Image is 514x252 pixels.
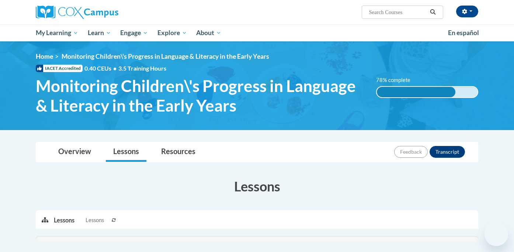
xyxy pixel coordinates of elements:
[115,24,153,41] a: Engage
[31,24,83,41] a: My Learning
[51,142,98,162] a: Overview
[157,28,187,37] span: Explore
[36,52,53,60] a: Home
[86,216,104,224] span: Lessons
[154,142,203,162] a: Resources
[120,28,148,37] span: Engage
[196,28,221,37] span: About
[106,142,146,162] a: Lessons
[377,87,455,97] div: 78% complete
[36,6,118,19] img: Cox Campus
[84,64,118,72] span: 0.40 CEUs
[430,146,465,158] button: Transcript
[192,24,226,41] a: About
[448,29,479,37] span: En español
[36,6,176,19] a: Cox Campus
[36,76,365,115] span: Monitoring Children\'s Progress in Language & Literacy in the Early Years
[83,24,116,41] a: Learn
[485,222,508,246] iframe: Button to launch messaging window
[443,25,484,41] a: En español
[36,65,83,72] span: IACET Accredited
[36,177,478,195] h3: Lessons
[153,24,192,41] a: Explore
[25,24,489,41] div: Main menu
[394,146,428,158] button: Feedback
[36,28,78,37] span: My Learning
[427,8,438,17] button: Search
[62,52,269,60] span: Monitoring Children\'s Progress in Language & Literacy in the Early Years
[456,6,478,17] button: Account Settings
[368,8,427,17] input: Search Courses
[113,65,117,72] span: •
[118,65,166,72] span: 3.5 Training Hours
[376,76,419,84] label: 78% complete
[88,28,111,37] span: Learn
[54,216,74,224] p: Lessons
